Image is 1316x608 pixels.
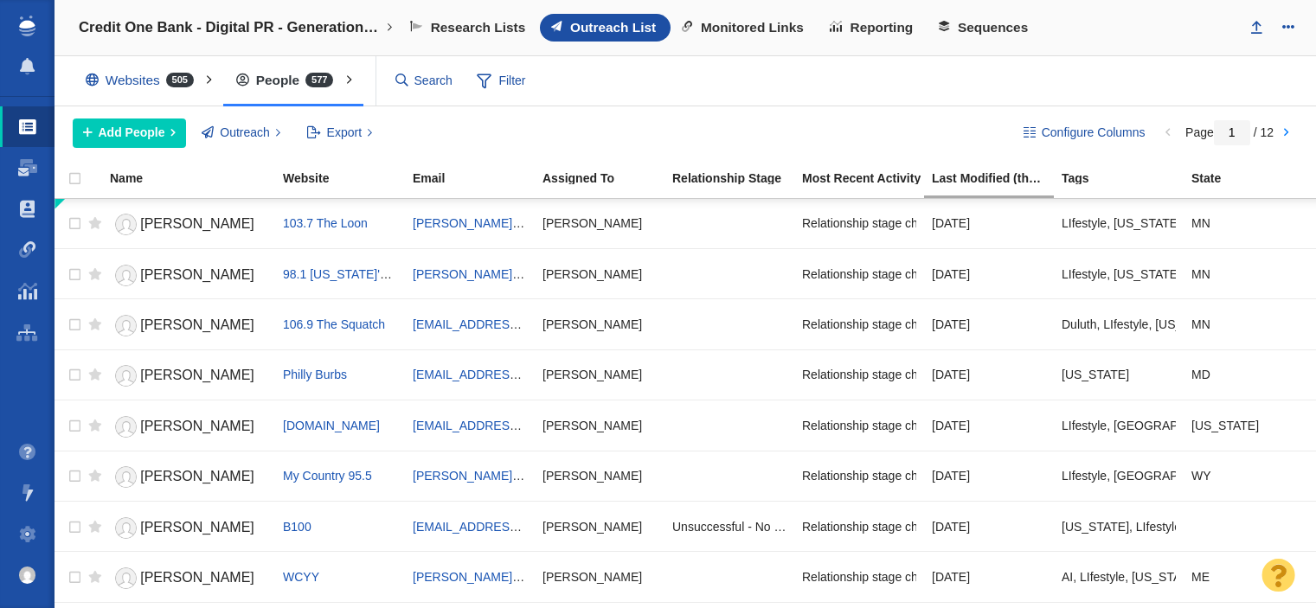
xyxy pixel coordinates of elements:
[413,520,618,534] a: [EMAIL_ADDRESS][DOMAIN_NAME]
[413,419,717,432] a: [EMAIL_ADDRESS][PERSON_NAME][DOMAIN_NAME]
[672,519,786,534] span: Unsuccessful - No Reply
[140,469,254,483] span: [PERSON_NAME]
[932,458,1046,495] div: [DATE]
[99,124,165,142] span: Add People
[413,172,541,184] div: Email
[327,124,362,142] span: Export
[802,266,1029,282] span: Relationship stage changed to: Scheduled
[283,267,459,281] a: 98.1 [US_STATE]'s New Country
[1042,124,1146,142] span: Configure Columns
[542,172,671,184] div: Assigned To
[802,519,1147,534] span: Relationship stage changed to: Attempting To Reach, 2 Attempts
[928,14,1043,42] a: Sequences
[1191,458,1306,495] div: WY
[818,14,928,42] a: Reporting
[413,317,618,331] a: [EMAIL_ADDRESS][DOMAIN_NAME]
[140,267,254,282] span: [PERSON_NAME]
[540,14,671,42] a: Outreach List
[19,566,36,584] img: c9363fb76f5993e53bff3b340d5c230a
[542,305,657,342] div: [PERSON_NAME]
[110,361,267,391] a: [PERSON_NAME]
[431,20,526,35] span: Research Lists
[932,255,1046,292] div: [DATE]
[802,317,1033,332] span: Relationship stage changed to: Not Started
[283,368,347,381] a: Philly Burbs
[1191,406,1306,444] div: [US_STATE]
[140,419,254,433] span: [PERSON_NAME]
[701,20,804,35] span: Monitored Links
[802,172,930,184] div: Most Recent Activity
[542,458,657,495] div: [PERSON_NAME]
[542,508,657,545] div: [PERSON_NAME]
[140,317,254,332] span: [PERSON_NAME]
[932,558,1046,595] div: [DATE]
[283,317,385,331] a: 106.9 The Squatch
[542,406,657,444] div: [PERSON_NAME]
[140,570,254,585] span: [PERSON_NAME]
[220,124,270,142] span: Outreach
[932,172,1060,187] a: Last Modified (this project)
[297,118,382,148] button: Export
[140,216,254,231] span: [PERSON_NAME]
[1062,367,1129,382] span: Pennsylvania
[110,172,281,187] a: Name
[1191,558,1306,595] div: ME
[283,520,311,534] a: B100
[1062,172,1190,184] div: Tags
[932,172,1060,184] div: Date the Contact information in this project was last edited
[413,570,818,584] a: [PERSON_NAME][EMAIL_ADDRESS][PERSON_NAME][DOMAIN_NAME]
[1191,255,1306,292] div: MN
[110,513,267,543] a: [PERSON_NAME]
[542,558,657,595] div: [PERSON_NAME]
[283,469,372,483] a: My Country 95.5
[672,172,800,184] div: Relationship Stage
[388,66,461,96] input: Search
[542,172,671,187] a: Assigned To
[467,65,536,98] span: Filter
[1013,118,1155,148] button: Configure Columns
[542,205,657,242] div: [PERSON_NAME]
[664,501,794,551] td: Unsuccessful - No Reply
[802,215,1033,231] span: Relationship stage changed to: Not Started
[283,172,411,184] div: Website
[1191,305,1306,342] div: MN
[283,216,368,230] a: 103.7 The Loon
[73,118,186,148] button: Add People
[283,419,380,432] a: [DOMAIN_NAME]
[851,20,914,35] span: Reporting
[542,356,657,394] div: [PERSON_NAME]
[19,16,35,36] img: buzzstream_logo_iconsimple.png
[1185,125,1274,139] span: Page / 12
[110,462,267,492] a: [PERSON_NAME]
[283,172,411,187] a: Website
[110,172,281,184] div: Name
[413,469,818,483] a: [PERSON_NAME][EMAIL_ADDRESS][PERSON_NAME][DOMAIN_NAME]
[542,255,657,292] div: [PERSON_NAME]
[73,61,215,100] div: Websites
[672,172,800,187] a: Relationship Stage
[958,20,1028,35] span: Sequences
[166,73,194,87] span: 505
[570,20,656,35] span: Outreach List
[671,14,818,42] a: Monitored Links
[932,205,1046,242] div: [DATE]
[399,14,540,42] a: Research Lists
[283,570,319,584] a: WCYY
[140,368,254,382] span: [PERSON_NAME]
[413,172,541,187] a: Email
[110,563,267,593] a: [PERSON_NAME]
[802,367,1033,382] span: Relationship stage changed to: Not Started
[932,406,1046,444] div: [DATE]
[413,368,618,381] a: [EMAIL_ADDRESS][DOMAIN_NAME]
[110,310,267,341] a: [PERSON_NAME]
[140,520,254,534] span: [PERSON_NAME]
[413,267,818,281] a: [PERSON_NAME][EMAIL_ADDRESS][PERSON_NAME][DOMAIN_NAME]
[1191,205,1306,242] div: MN
[802,569,1141,585] span: Relationship stage changed to: Attempting To Reach, 1 Attempt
